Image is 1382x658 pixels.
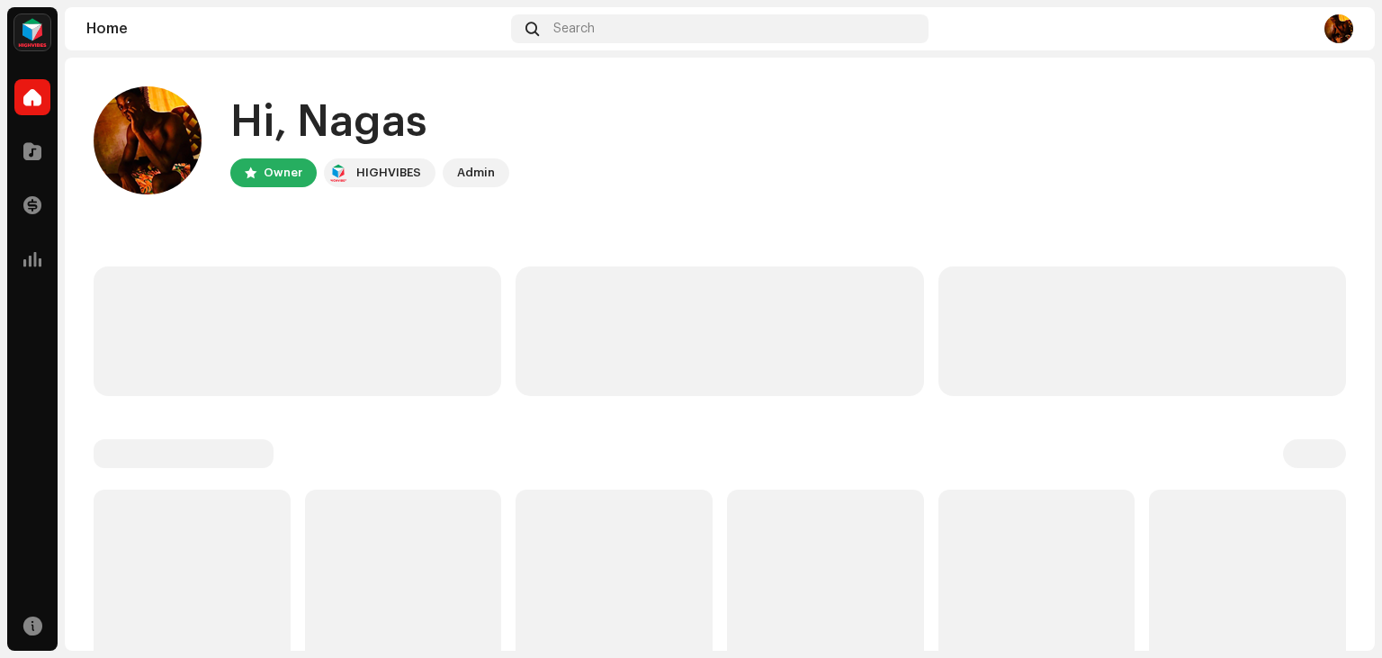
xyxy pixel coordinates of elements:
img: c0bf5c48-89ce-4ea5-a51c-53669559d3d5 [1324,14,1353,43]
div: Admin [457,162,495,184]
div: Hi, Nagas [230,94,509,151]
img: feab3aad-9b62-475c-8caf-26f15a9573ee [14,14,50,50]
div: Owner [264,162,302,184]
div: HIGHVIBES [356,162,421,184]
img: feab3aad-9b62-475c-8caf-26f15a9573ee [328,162,349,184]
span: Search [553,22,595,36]
img: c0bf5c48-89ce-4ea5-a51c-53669559d3d5 [94,86,202,194]
div: Home [86,22,504,36]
